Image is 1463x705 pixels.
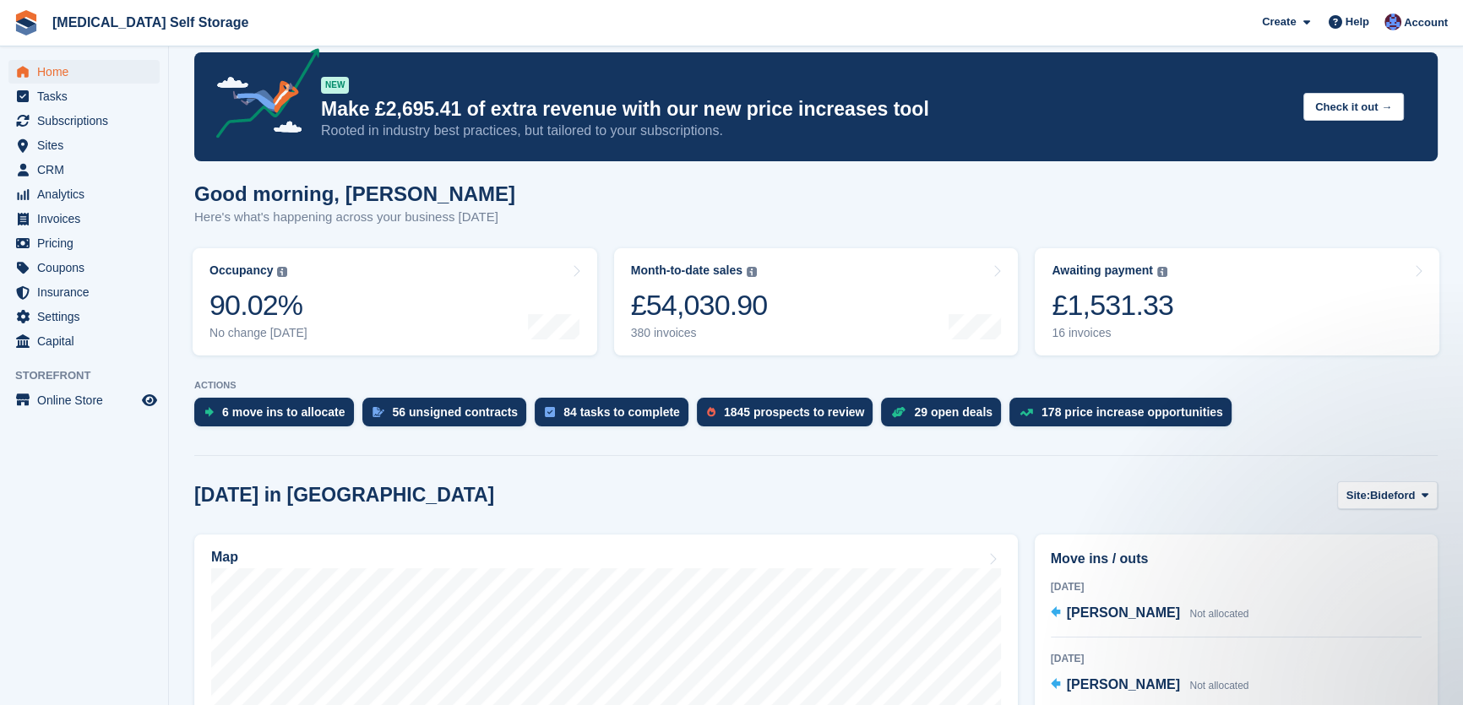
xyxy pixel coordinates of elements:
[1051,579,1422,594] div: [DATE]
[209,288,307,323] div: 90.02%
[37,207,139,230] span: Invoices
[204,407,214,417] img: move_ins_to_allocate_icon-fdf77a2bb77ea45bf5b3d319d69a93e2d87916cf1d5bf7949dd705db3b84f3ca.svg
[1052,263,1153,278] div: Awaiting payment
[8,280,160,304] a: menu
[37,388,139,412] span: Online Store
[37,256,139,279] span: Coupons
[37,133,139,157] span: Sites
[14,10,39,35] img: stora-icon-8386f47178a22dfd0bd8f6a31ec36ba5ce8667c1dd55bd0f319d3a0aa187defe.svg
[724,405,865,419] div: 1845 prospects to review
[8,158,160,182] a: menu
[8,388,160,412] a: menu
[211,550,238,565] h2: Map
[8,329,160,353] a: menu
[1051,549,1422,569] h2: Move ins / outs
[1346,14,1369,30] span: Help
[1051,603,1249,625] a: [PERSON_NAME] Not allocated
[194,380,1438,391] p: ACTIONS
[8,84,160,108] a: menu
[373,407,384,417] img: contract_signature_icon-13c848040528278c33f63329250d36e43548de30e8caae1d1a13099fd9432cc5.svg
[37,280,139,304] span: Insurance
[1189,608,1248,620] span: Not allocated
[1067,605,1180,620] span: [PERSON_NAME]
[8,60,160,84] a: menu
[37,305,139,328] span: Settings
[1189,680,1248,691] span: Not allocated
[321,77,349,94] div: NEW
[1384,14,1401,30] img: Helen Walker
[1337,481,1438,509] button: Site: Bideford
[1262,14,1296,30] span: Create
[8,256,160,279] a: menu
[46,8,255,36] a: [MEDICAL_DATA] Self Storage
[881,398,1009,435] a: 29 open deals
[194,484,494,507] h2: [DATE] in [GEOGRAPHIC_DATA]
[8,133,160,157] a: menu
[8,231,160,255] a: menu
[914,405,993,419] div: 29 open deals
[1051,651,1422,666] div: [DATE]
[1052,288,1173,323] div: £1,531.33
[1035,248,1439,355] a: Awaiting payment £1,531.33 16 invoices
[362,398,536,435] a: 56 unsigned contracts
[193,248,597,355] a: Occupancy 90.02% No change [DATE]
[37,329,139,353] span: Capital
[1009,398,1240,435] a: 178 price increase opportunities
[1346,487,1370,504] span: Site:
[277,267,287,277] img: icon-info-grey-7440780725fd019a000dd9b08b2336e03edf1995a4989e88bcd33f0948082b44.svg
[194,398,362,435] a: 6 move ins to allocate
[1157,267,1167,277] img: icon-info-grey-7440780725fd019a000dd9b08b2336e03edf1995a4989e88bcd33f0948082b44.svg
[37,182,139,206] span: Analytics
[8,109,160,133] a: menu
[15,367,168,384] span: Storefront
[8,182,160,206] a: menu
[631,288,768,323] div: £54,030.90
[393,405,519,419] div: 56 unsigned contracts
[321,122,1290,140] p: Rooted in industry best practices, but tailored to your subscriptions.
[1042,405,1223,419] div: 178 price increase opportunities
[1404,14,1448,31] span: Account
[697,398,882,435] a: 1845 prospects to review
[631,326,768,340] div: 380 invoices
[8,305,160,328] a: menu
[209,326,307,340] div: No change [DATE]
[37,60,139,84] span: Home
[37,158,139,182] span: CRM
[37,109,139,133] span: Subscriptions
[545,407,555,417] img: task-75834270c22a3079a89374b754ae025e5fb1db73e45f91037f5363f120a921f8.svg
[139,390,160,410] a: Preview store
[1051,675,1249,697] a: [PERSON_NAME] Not allocated
[1067,677,1180,691] span: [PERSON_NAME]
[37,84,139,108] span: Tasks
[1370,487,1415,504] span: Bideford
[707,407,715,417] img: prospect-51fa495bee0391a8d652442698ab0144808aea92771e9ea1ae160a38d050c398.svg
[1020,409,1033,416] img: price_increase_opportunities-93ffe204e8149a01c8c9dc8f82e8f89637d9d84a8eef4429ea346261dce0b2c0.svg
[747,267,757,277] img: icon-info-grey-7440780725fd019a000dd9b08b2336e03edf1995a4989e88bcd33f0948082b44.svg
[1303,93,1404,121] button: Check it out →
[37,231,139,255] span: Pricing
[891,406,906,418] img: deal-1b604bf984904fb50ccaf53a9ad4b4a5d6e5aea283cecdc64d6e3604feb123c2.svg
[194,208,515,227] p: Here's what's happening across your business [DATE]
[614,248,1019,355] a: Month-to-date sales £54,030.90 380 invoices
[631,263,742,278] div: Month-to-date sales
[8,207,160,230] a: menu
[222,405,345,419] div: 6 move ins to allocate
[194,182,515,205] h1: Good morning, [PERSON_NAME]
[209,263,273,278] div: Occupancy
[1052,326,1173,340] div: 16 invoices
[321,97,1290,122] p: Make £2,695.41 of extra revenue with our new price increases tool
[535,398,697,435] a: 84 tasks to complete
[563,405,680,419] div: 84 tasks to complete
[202,48,320,144] img: price-adjustments-announcement-icon-8257ccfd72463d97f412b2fc003d46551f7dbcb40ab6d574587a9cd5c0d94...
